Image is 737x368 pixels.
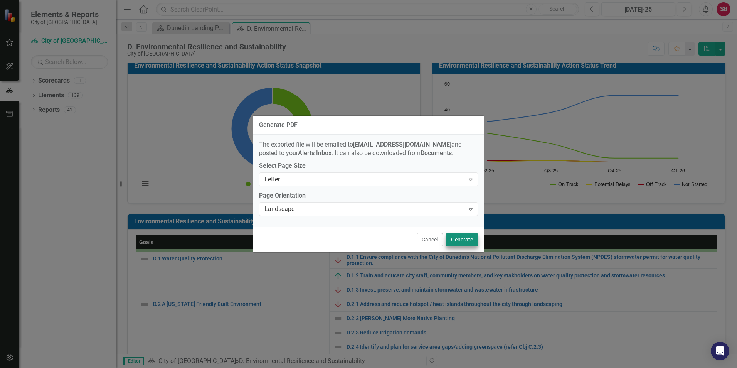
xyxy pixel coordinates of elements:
div: Letter [264,175,464,184]
strong: Alerts Inbox [298,149,331,157]
span: The exported file will be emailed to and posted to your . It can also be downloaded from . [259,141,462,157]
label: Page Orientation [259,191,478,200]
div: Generate PDF [259,122,298,128]
div: Landscape [264,205,464,214]
button: Cancel [417,233,443,246]
label: Select Page Size [259,162,478,170]
strong: Documents [421,149,452,157]
div: Open Intercom Messenger [711,342,729,360]
strong: [EMAIL_ADDRESS][DOMAIN_NAME] [353,141,451,148]
button: Generate [446,233,478,246]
